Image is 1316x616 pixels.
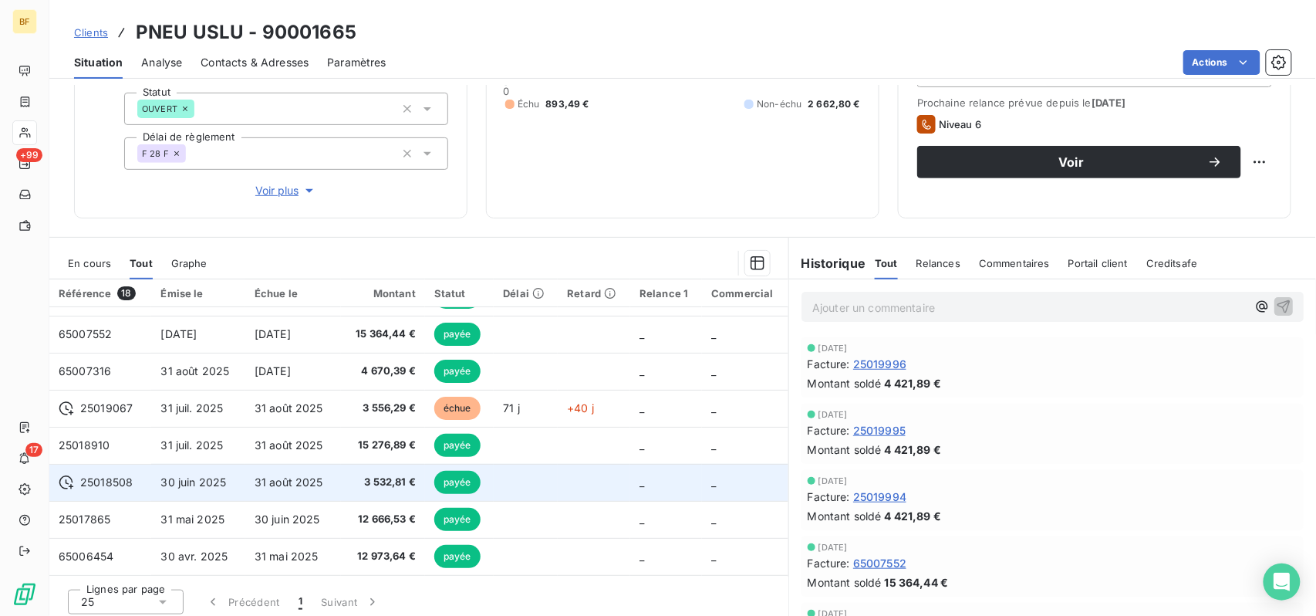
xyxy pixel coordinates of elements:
span: 31 août 2025 [255,438,323,452]
button: Voir plus [124,182,448,199]
span: 65007552 [59,327,112,340]
span: 15 364,44 € [350,327,415,342]
button: Actions [1183,50,1260,75]
span: Clients [74,26,108,39]
span: 25019995 [853,422,906,438]
span: _ [711,476,716,489]
span: payée [434,360,481,383]
span: Échu [518,97,540,111]
span: Relances [916,257,960,269]
span: 2 662,80 € [808,97,861,111]
span: _ [639,513,644,526]
span: Facture : [808,356,850,372]
span: 17 [25,443,42,457]
div: Commercial [711,287,779,300]
img: Logo LeanPay [12,582,37,607]
span: 3 532,81 € [350,475,415,490]
span: 71 j [503,401,520,415]
span: [DATE] [255,364,291,377]
span: Portail client [1068,257,1128,269]
span: payée [434,545,481,568]
span: Tout [875,257,898,269]
span: _ [639,550,644,563]
span: [DATE] [818,543,848,552]
span: 31 août 2025 [255,476,323,489]
div: BF [12,9,37,34]
span: 4 670,39 € [350,364,415,379]
span: [DATE] [255,327,291,340]
span: 12 973,64 € [350,549,415,564]
div: Référence [59,286,142,300]
span: 65007316 [59,364,111,377]
div: Relance 1 [639,287,693,300]
div: Délai [503,287,548,300]
span: [DATE] [818,410,848,419]
span: payée [434,323,481,346]
span: 3 556,29 € [350,401,415,416]
span: _ [639,438,644,452]
div: Statut [434,287,485,300]
span: Voir plus [255,183,317,198]
span: 1 [299,594,302,610]
span: Contacts & Adresses [201,55,309,70]
span: 12 666,53 € [350,512,415,527]
span: [DATE] [818,476,848,486]
span: 18 [117,286,135,300]
span: _ [711,550,716,563]
span: Paramètres [327,55,386,70]
span: [DATE] [1092,96,1126,109]
span: 31 mai 2025 [255,550,319,563]
span: 4 421,89 € [885,508,942,524]
span: 25018508 [80,475,133,490]
span: 65007552 [853,555,906,571]
span: 25019067 [80,401,133,416]
span: 15 364,44 € [885,574,949,591]
span: Niveau 6 [939,118,981,130]
span: 31 mai 2025 [160,513,224,526]
span: Montant soldé [808,442,882,458]
div: Open Intercom Messenger [1264,564,1301,601]
span: OUVERT [142,104,177,113]
span: Montant soldé [808,574,882,591]
span: Prochaine relance prévue depuis le [917,96,1272,109]
h3: PNEU USLU - 90001665 [136,19,356,46]
span: 31 juil. 2025 [160,438,223,452]
span: +99 [16,148,42,162]
span: 893,49 € [546,97,589,111]
span: 25017865 [59,513,110,526]
span: _ [639,476,644,489]
span: Facture : [808,555,850,571]
span: 30 juin 2025 [255,513,320,526]
span: 30 avr. 2025 [160,550,228,563]
span: Situation [74,55,123,70]
span: _ [639,327,644,340]
div: Émise le [160,287,235,300]
span: F 28 F [142,149,169,158]
span: [DATE] [818,344,848,353]
span: _ [711,401,716,415]
span: 31 août 2025 [160,364,229,377]
span: 25 [81,594,94,610]
span: 65006454 [59,550,113,563]
span: _ [711,438,716,452]
h6: Historique [789,254,866,272]
span: 0 [503,85,509,97]
span: Commentaires [979,257,1050,269]
span: +40 j [567,401,594,415]
div: Échue le [255,287,332,300]
span: Graphe [171,257,208,269]
span: 4 421,89 € [885,375,942,391]
span: Creditsafe [1146,257,1198,269]
div: Retard [567,287,621,300]
span: 25019996 [853,356,906,372]
span: 31 août 2025 [255,401,323,415]
span: _ [711,364,716,377]
span: _ [711,327,716,340]
button: Voir [917,146,1241,178]
span: En cours [68,257,111,269]
span: 31 juil. 2025 [160,401,223,415]
span: Tout [130,257,153,269]
span: 30 juin 2025 [160,476,226,489]
div: Montant [350,287,415,300]
span: 15 276,89 € [350,438,415,453]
